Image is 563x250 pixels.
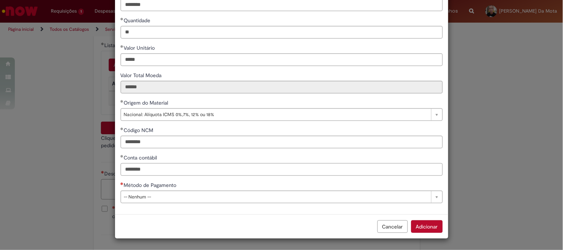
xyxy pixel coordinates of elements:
[121,53,443,66] input: Valor Unitário
[121,72,163,79] span: Somente leitura - Valor Total Moeda
[124,191,428,203] span: -- Nenhum --
[121,100,124,103] span: Obrigatório Preenchido
[121,136,443,148] input: Código NCM
[121,45,124,48] span: Obrigatório Preenchido
[124,99,170,106] span: Origem do Material
[124,154,159,161] span: Conta contábil
[121,17,124,20] span: Obrigatório Preenchido
[124,127,155,134] span: Código NCM
[377,220,408,233] button: Cancelar
[121,163,443,176] input: Conta contábil
[411,220,443,233] button: Adicionar
[121,127,124,130] span: Obrigatório Preenchido
[121,26,443,39] input: Quantidade
[124,45,157,51] span: Valor Unitário
[124,109,428,121] span: Nacional: Alíquota ICMS 0%,7%, 12% ou 18%
[124,182,178,188] span: Método de Pagamento
[121,81,443,93] input: Valor Total Moeda
[124,17,152,24] span: Quantidade
[121,155,124,158] span: Obrigatório Preenchido
[121,182,124,185] span: Necessários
